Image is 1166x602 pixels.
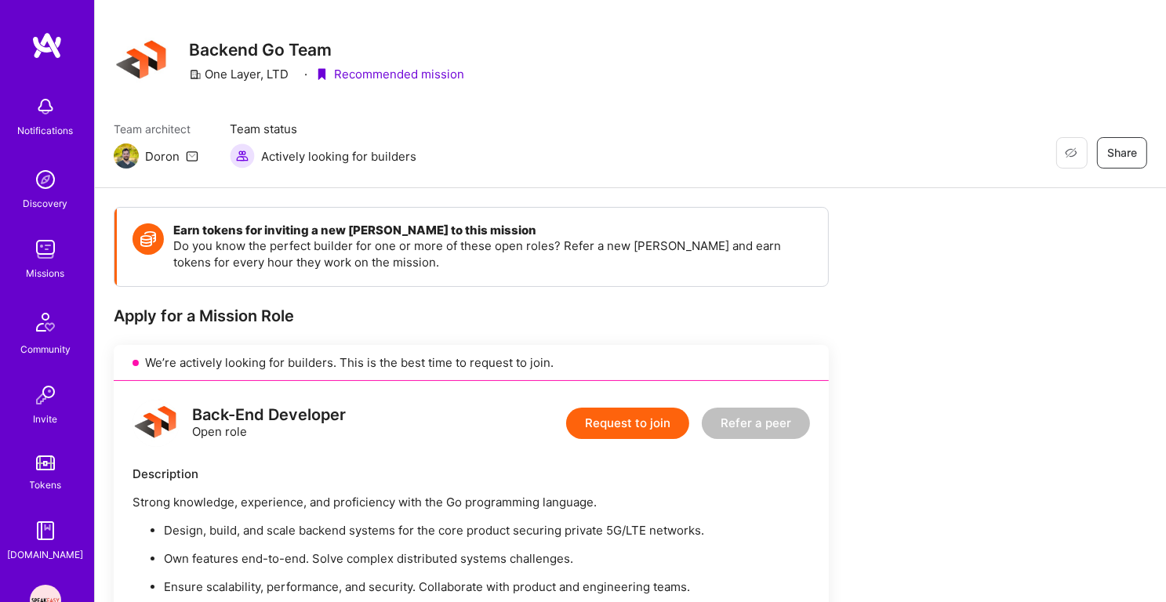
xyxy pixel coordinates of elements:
[31,31,63,60] img: logo
[304,66,307,82] div: ·
[114,33,170,89] img: Company Logo
[230,143,255,169] img: Actively looking for builders
[114,121,198,137] span: Team architect
[8,546,84,563] div: [DOMAIN_NAME]
[133,494,810,510] p: Strong knowledge, experience, and proficiency with the Go programming language.
[27,265,65,281] div: Missions
[30,234,61,265] img: teamwork
[702,408,810,439] button: Refer a peer
[133,466,810,482] div: Description
[133,223,164,255] img: Token icon
[30,515,61,546] img: guide book
[36,455,55,470] img: tokens
[114,345,829,381] div: We’re actively looking for builders. This is the best time to request to join.
[24,195,68,212] div: Discovery
[230,121,416,137] span: Team status
[30,379,61,411] img: Invite
[173,223,812,238] h4: Earn tokens for inviting a new [PERSON_NAME] to this mission
[114,143,139,169] img: Team Architect
[27,303,64,341] img: Community
[1097,137,1147,169] button: Share
[133,400,180,447] img: logo
[164,522,810,539] p: Design, build, and scale backend systems for the core product securing private 5G/LTE networks.
[189,40,464,60] h3: Backend Go Team
[30,477,62,493] div: Tokens
[189,66,289,82] div: One Layer, LTD
[30,91,61,122] img: bell
[164,578,810,595] p: Ensure scalability, performance, and security. Collaborate with product and engineering teams.
[173,238,812,270] p: Do you know the perfect builder for one or more of these open roles? Refer a new [PERSON_NAME] an...
[315,68,328,81] i: icon PurpleRibbon
[189,68,202,81] i: icon CompanyGray
[18,122,74,139] div: Notifications
[192,407,346,423] div: Back-End Developer
[566,408,689,439] button: Request to join
[164,550,810,567] p: Own features end-to-end. Solve complex distributed systems challenges.
[192,407,346,440] div: Open role
[30,164,61,195] img: discovery
[261,148,416,165] span: Actively looking for builders
[186,150,198,162] i: icon Mail
[114,306,829,326] div: Apply for a Mission Role
[315,66,464,82] div: Recommended mission
[1107,145,1137,161] span: Share
[34,411,58,427] div: Invite
[1065,147,1077,159] i: icon EyeClosed
[145,148,180,165] div: Doron
[20,341,71,357] div: Community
